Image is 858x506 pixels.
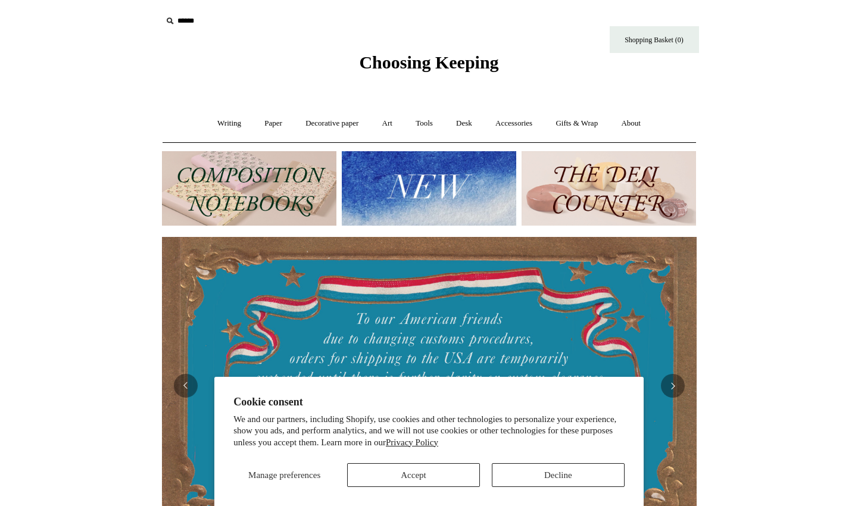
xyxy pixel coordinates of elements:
[207,108,252,139] a: Writing
[233,414,625,449] p: We and our partners, including Shopify, use cookies and other technologies to personalize your ex...
[610,108,651,139] a: About
[248,470,320,480] span: Manage preferences
[610,26,699,53] a: Shopping Basket (0)
[372,108,403,139] a: Art
[254,108,293,139] a: Paper
[347,463,480,487] button: Accept
[233,463,335,487] button: Manage preferences
[485,108,543,139] a: Accessories
[545,108,609,139] a: Gifts & Wrap
[359,62,498,70] a: Choosing Keeping
[661,374,685,398] button: Next
[233,396,625,408] h2: Cookie consent
[359,52,498,72] span: Choosing Keeping
[295,108,369,139] a: Decorative paper
[492,463,625,487] button: Decline
[162,151,336,226] img: 202302 Composition ledgers.jpg__PID:69722ee6-fa44-49dd-a067-31375e5d54ec
[342,151,516,226] img: New.jpg__PID:f73bdf93-380a-4a35-bcfe-7823039498e1
[405,108,444,139] a: Tools
[522,151,696,226] img: The Deli Counter
[445,108,483,139] a: Desk
[174,374,198,398] button: Previous
[386,438,438,447] a: Privacy Policy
